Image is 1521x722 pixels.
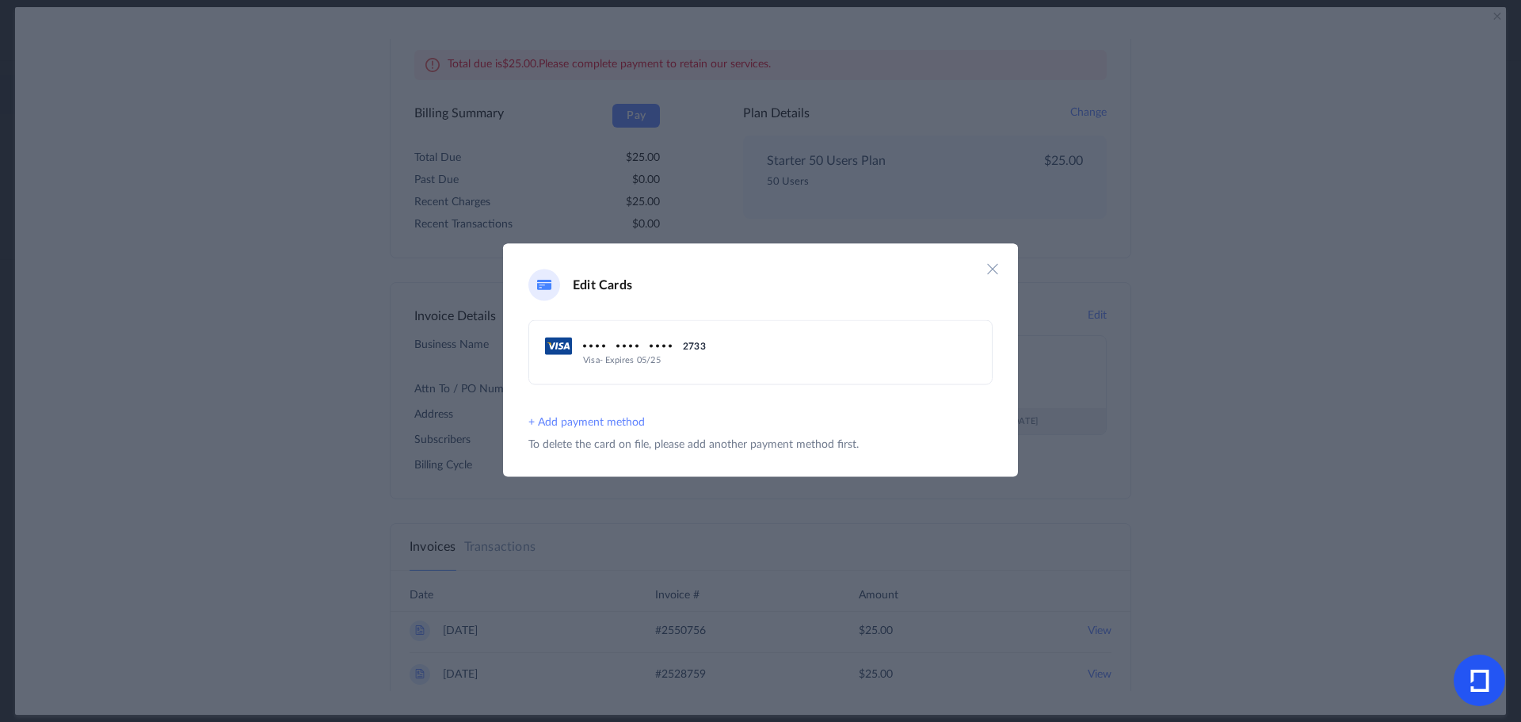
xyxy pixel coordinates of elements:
p: To delete the card on file, please add another payment method first. [528,438,859,452]
img: close icon [985,261,1001,277]
h4: Edit Cards [573,275,632,294]
button: + Add payment method [528,413,645,432]
span: Visa [583,355,600,364]
img: edit card icon [537,280,552,290]
p: - Expires [583,355,956,364]
span: 2733 [683,341,706,350]
span: 05/25 [637,355,661,364]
